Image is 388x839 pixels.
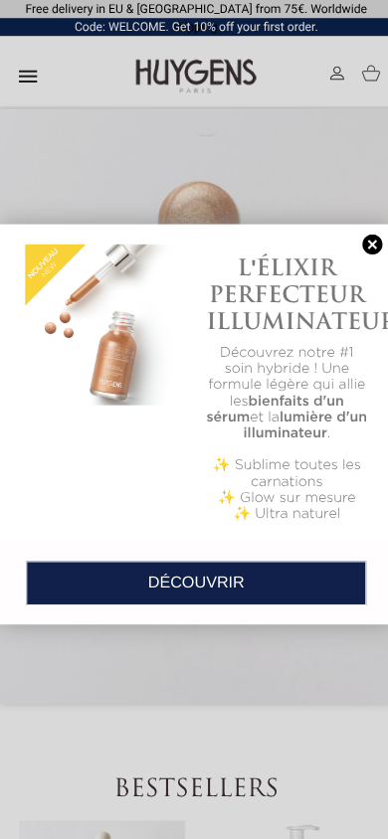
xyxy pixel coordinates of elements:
p: Découvrez notre #1 soin hybride ! Une formule légère qui allie les et la . [204,341,363,436]
p: ✨ Ultra naturel [204,500,363,516]
b: lumière d'un illuminateur [241,406,363,435]
b: bienfaits d'un sérum [204,390,340,419]
p: ✨ Sublime toutes les carnations [204,452,363,484]
h1: L'ÉLIXIR PERFECTEUR ILLUMINATEUR [204,252,363,330]
a: DÉCOUVRIR [26,555,362,598]
p: ✨ Glow sur mesure [204,484,363,500]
